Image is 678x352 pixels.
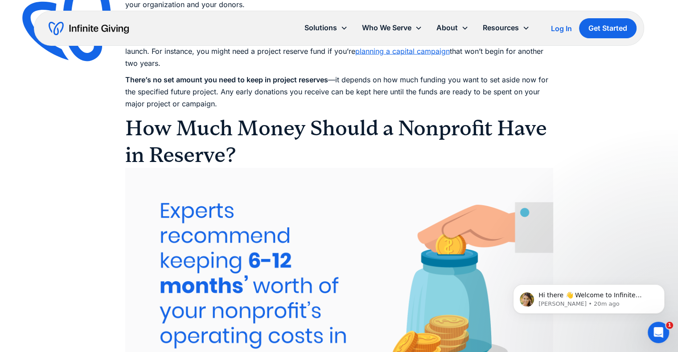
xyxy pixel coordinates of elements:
div: Solutions [297,18,355,37]
div: Resources [483,22,519,34]
p: Lastly, some nonprofits keep project or campaign reserves if they’re preparing for a major projec... [125,33,553,69]
div: Who We Serve [362,22,411,34]
div: About [436,22,458,34]
iframe: Intercom live chat [648,322,669,343]
a: planning a capital campaign [355,46,450,55]
a: home [49,21,129,36]
h2: How Much Money Should a Nonprofit Have in Reserve? [125,114,553,168]
div: Who We Serve [355,18,429,37]
iframe: Intercom notifications message [500,266,678,328]
p: —it depends on how much funding you want to set aside now for the specified future project. Any e... [125,73,553,110]
a: Get Started [579,18,637,38]
div: Resources [476,18,537,37]
a: Log In [551,23,572,34]
strong: There’s no set amount you need to keep in project reserves [125,75,328,84]
div: About [429,18,476,37]
span: 1 [666,322,673,329]
div: Log In [551,25,572,32]
div: Solutions [304,22,337,34]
